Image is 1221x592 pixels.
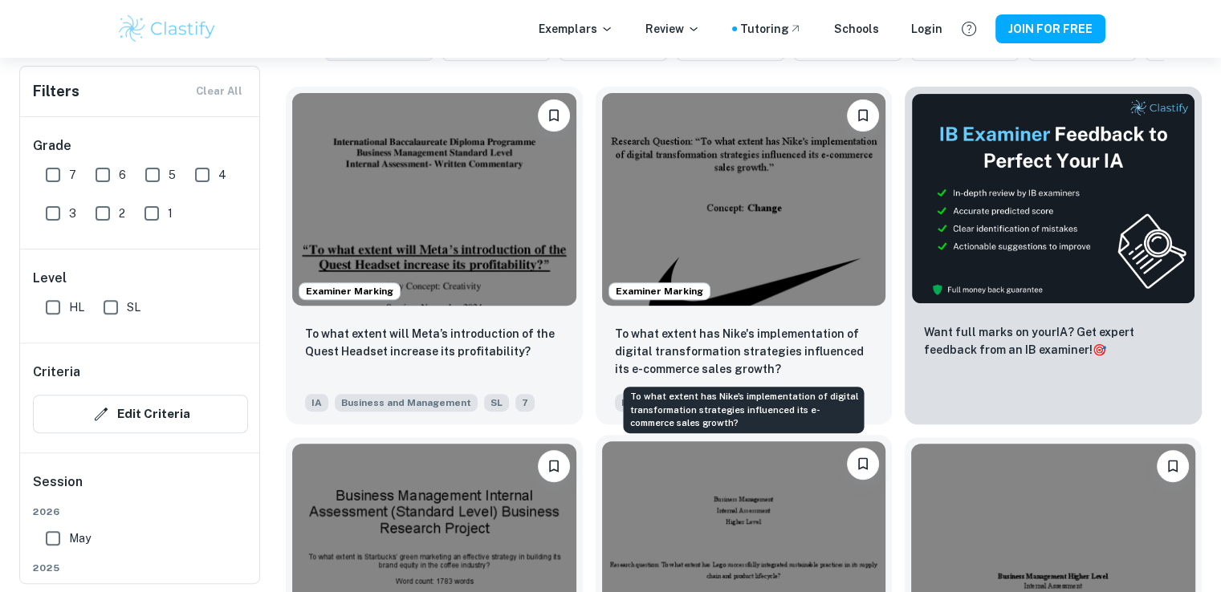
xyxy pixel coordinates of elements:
span: 5 [169,166,176,184]
button: Please log in to bookmark exemplars [1157,450,1189,482]
img: Business and Management IA example thumbnail: To what extent has Nike's implementation [602,93,886,306]
p: To what extent has Nike's implementation of digital transformation strategies influenced its e-co... [615,325,873,378]
h6: Grade [33,136,248,156]
img: Thumbnail [911,93,1195,304]
img: Business and Management IA example thumbnail: To what extent will Meta’s introduction [292,93,576,306]
button: Please log in to bookmark exemplars [847,99,879,132]
span: 2025 [33,561,248,575]
div: To what extent has Nike's implementation of digital transformation strategies influenced its e-co... [623,387,864,433]
span: 2 [119,205,125,222]
span: 7 [515,394,535,412]
span: IA [615,394,638,412]
a: Schools [834,20,879,38]
button: Help and Feedback [955,15,983,43]
button: Please log in to bookmark exemplars [538,450,570,482]
p: Review [645,20,700,38]
a: Login [911,20,942,38]
span: Examiner Marking [299,284,400,298]
span: HL [69,298,84,316]
a: Examiner MarkingPlease log in to bookmark exemplarsTo what extent will Meta’s introduction of the... [286,87,583,424]
h6: Filters [33,80,79,103]
span: IA [305,394,328,412]
span: 6 [119,166,126,184]
span: Examiner Marking [609,284,710,298]
p: To what extent will Meta’s introduction of the Quest Headset increase its profitability? [305,325,564,360]
button: Edit Criteria [33,395,248,433]
span: SL [127,298,140,316]
a: Tutoring [740,20,802,38]
a: Examiner MarkingPlease log in to bookmark exemplarsTo what extent has Nike's implementation of di... [596,87,893,424]
button: JOIN FOR FREE [995,14,1105,43]
span: 1 [168,205,173,222]
span: 4 [218,166,226,184]
span: SL [484,394,509,412]
span: Business and Management [335,394,478,412]
a: ThumbnailWant full marks on yourIA? Get expert feedback from an IB examiner! [905,87,1202,424]
img: Clastify logo [116,13,218,45]
span: 7 [69,166,76,184]
span: 2026 [33,505,248,519]
button: Please log in to bookmark exemplars [538,99,570,132]
span: 3 [69,205,76,222]
span: May [69,529,91,547]
span: 🎯 [1093,343,1106,356]
p: Want full marks on your IA ? Get expert feedback from an IB examiner! [924,323,1182,359]
h6: Session [33,472,248,505]
button: Please log in to bookmark exemplars [847,448,879,480]
h6: Level [33,269,248,288]
h6: Criteria [33,363,80,382]
p: Exemplars [539,20,613,38]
